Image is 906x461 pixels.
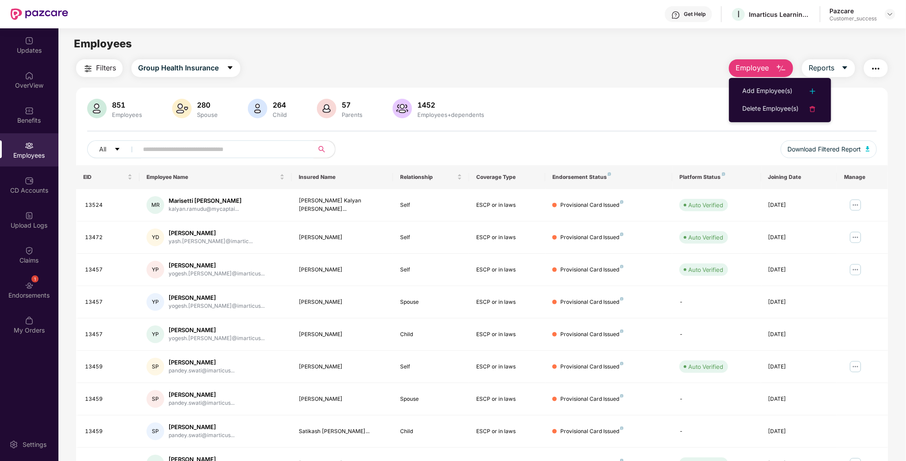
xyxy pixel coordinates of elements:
span: caret-down [841,64,848,72]
div: 13459 [85,363,132,371]
div: SP [147,358,164,376]
div: [PERSON_NAME] [169,326,265,334]
th: EID [76,165,139,189]
span: Download Filtered Report [788,144,861,154]
span: search [313,146,331,153]
div: 13472 [85,233,132,242]
div: 1452 [416,101,486,109]
div: SP [147,422,164,440]
button: search [313,140,335,158]
img: svg+xml;base64,PHN2ZyB4bWxucz0iaHR0cDovL3d3dy53My5vcmcvMjAwMC9zdmciIHdpZHRoPSI4IiBoZWlnaHQ9IjgiIH... [722,172,725,176]
img: svg+xml;base64,PHN2ZyB4bWxucz0iaHR0cDovL3d3dy53My5vcmcvMjAwMC9zdmciIHdpZHRoPSIyNCIgaGVpZ2h0PSIyNC... [83,63,93,74]
div: Provisional Card Issued [560,330,624,339]
button: Allcaret-down [87,140,141,158]
th: Insured Name [292,165,393,189]
div: ESCP or in laws [476,395,538,403]
div: YP [147,293,164,311]
img: manageButton [848,263,863,277]
div: [PERSON_NAME] [169,423,235,431]
img: svg+xml;base64,PHN2ZyB4bWxucz0iaHR0cDovL3d3dy53My5vcmcvMjAwMC9zdmciIHdpZHRoPSI4IiBoZWlnaHQ9IjgiIH... [620,265,624,268]
img: svg+xml;base64,PHN2ZyBpZD0iRHJvcGRvd24tMzJ4MzIiIHhtbG5zPSJodHRwOi8vd3d3LnczLm9yZy8yMDAwL3N2ZyIgd2... [887,11,894,18]
span: Filters [96,62,116,74]
div: Settings [20,440,49,449]
button: Reportscaret-down [802,59,855,77]
div: 13459 [85,395,132,403]
td: - [672,286,761,318]
div: yogesh.[PERSON_NAME]@imarticus... [169,302,265,310]
button: Employee [729,59,793,77]
span: Employees [74,37,132,50]
div: 13457 [85,266,132,274]
img: svg+xml;base64,PHN2ZyB4bWxucz0iaHR0cDovL3d3dy53My5vcmcvMjAwMC9zdmciIHdpZHRoPSI4IiBoZWlnaHQ9IjgiIH... [620,232,624,236]
th: Relationship [393,165,469,189]
div: [PERSON_NAME] [299,266,386,274]
div: Child [400,330,462,339]
div: 264 [271,101,289,109]
img: svg+xml;base64,PHN2ZyB4bWxucz0iaHR0cDovL3d3dy53My5vcmcvMjAwMC9zdmciIHdpZHRoPSI4IiBoZWlnaHQ9IjgiIH... [620,426,624,430]
img: svg+xml;base64,PHN2ZyB4bWxucz0iaHR0cDovL3d3dy53My5vcmcvMjAwMC9zdmciIHhtbG5zOnhsaW5rPSJodHRwOi8vd3... [776,63,786,74]
td: - [672,383,761,415]
img: manageButton [848,360,863,374]
div: YD [147,229,164,246]
img: svg+xml;base64,PHN2ZyB4bWxucz0iaHR0cDovL3d3dy53My5vcmcvMjAwMC9zdmciIHdpZHRoPSI4IiBoZWlnaHQ9IjgiIH... [620,200,624,204]
div: Pazcare [829,7,877,15]
div: 280 [195,101,220,109]
img: svg+xml;base64,PHN2ZyBpZD0iU2V0dGluZy0yMHgyMCIgeG1sbnM9Imh0dHA6Ly93d3cudzMub3JnLzIwMDAvc3ZnIiB3aW... [9,440,18,449]
span: Group Health Insurance [138,62,219,74]
div: Spouse [400,298,462,306]
div: [PERSON_NAME] [169,261,265,270]
th: Employee Name [139,165,292,189]
div: [PERSON_NAME] [169,294,265,302]
div: [DATE] [768,266,830,274]
button: Group Health Insurancecaret-down [131,59,240,77]
div: Imarticus Learning Private Limited [749,10,811,19]
img: svg+xml;base64,PHN2ZyBpZD0iSG9tZSIgeG1sbnM9Imh0dHA6Ly93d3cudzMub3JnLzIwMDAvc3ZnIiB3aWR0aD0iMjAiIG... [25,71,34,80]
div: YP [147,325,164,343]
div: Customer_success [829,15,877,22]
img: svg+xml;base64,PHN2ZyBpZD0iRW1wbG95ZWVzIiB4bWxucz0iaHR0cDovL3d3dy53My5vcmcvMjAwMC9zdmciIHdpZHRoPS... [25,141,34,150]
span: I [737,9,740,19]
div: Provisional Card Issued [560,266,624,274]
img: svg+xml;base64,PHN2ZyB4bWxucz0iaHR0cDovL3d3dy53My5vcmcvMjAwMC9zdmciIHhtbG5zOnhsaW5rPSJodHRwOi8vd3... [866,146,870,151]
div: Parents [340,111,364,118]
img: svg+xml;base64,PHN2ZyBpZD0iVXBsb2FkX0xvZ3MiIGRhdGEtbmFtZT0iVXBsb2FkIExvZ3MiIHhtbG5zPSJodHRwOi8vd3... [25,211,34,220]
div: 13457 [85,298,132,306]
div: ESCP or in laws [476,233,538,242]
div: pandey.swati@imarticus... [169,431,235,440]
span: All [99,144,106,154]
img: svg+xml;base64,PHN2ZyB4bWxucz0iaHR0cDovL3d3dy53My5vcmcvMjAwMC9zdmciIHdpZHRoPSI4IiBoZWlnaHQ9IjgiIH... [608,172,611,176]
img: svg+xml;base64,PHN2ZyB4bWxucz0iaHR0cDovL3d3dy53My5vcmcvMjAwMC9zdmciIHdpZHRoPSI4IiBoZWlnaHQ9IjgiIH... [620,394,624,398]
span: caret-down [227,64,234,72]
span: EID [83,174,126,181]
div: [DATE] [768,201,830,209]
img: svg+xml;base64,PHN2ZyBpZD0iRW5kb3JzZW1lbnRzIiB4bWxucz0iaHR0cDovL3d3dy53My5vcmcvMjAwMC9zdmciIHdpZH... [25,281,34,290]
div: pandey.swati@imarticus... [169,399,235,407]
div: pandey.swati@imarticus... [169,367,235,375]
td: - [672,415,761,448]
div: [PERSON_NAME] [169,391,235,399]
div: Auto Verified [688,362,724,371]
div: MR [147,196,164,214]
div: yogesh.[PERSON_NAME]@imarticus... [169,270,265,278]
div: yogesh.[PERSON_NAME]@imarticus... [169,334,265,343]
button: Filters [76,59,123,77]
img: svg+xml;base64,PHN2ZyBpZD0iQ0RfQWNjb3VudHMiIGRhdGEtbmFtZT0iQ0QgQWNjb3VudHMiIHhtbG5zPSJodHRwOi8vd3... [25,176,34,185]
img: svg+xml;base64,PHN2ZyB4bWxucz0iaHR0cDovL3d3dy53My5vcmcvMjAwMC9zdmciIHhtbG5zOnhsaW5rPSJodHRwOi8vd3... [248,99,267,118]
div: Provisional Card Issued [560,395,624,403]
img: svg+xml;base64,PHN2ZyB4bWxucz0iaHR0cDovL3d3dy53My5vcmcvMjAwMC9zdmciIHhtbG5zOnhsaW5rPSJodHRwOi8vd3... [317,99,336,118]
div: Provisional Card Issued [560,233,624,242]
div: Marisetti [PERSON_NAME] [169,197,242,205]
div: Self [400,201,462,209]
div: Auto Verified [688,265,724,274]
img: manageButton [848,198,863,212]
div: ESCP or in laws [476,330,538,339]
div: ESCP or in laws [476,427,538,436]
div: [PERSON_NAME] [299,395,386,403]
th: Coverage Type [469,165,545,189]
div: Self [400,266,462,274]
div: Spouse [195,111,220,118]
th: Manage [837,165,888,189]
div: [DATE] [768,298,830,306]
div: 13459 [85,427,132,436]
img: svg+xml;base64,PHN2ZyB4bWxucz0iaHR0cDovL3d3dy53My5vcmcvMjAwMC9zdmciIHdpZHRoPSI4IiBoZWlnaHQ9IjgiIH... [620,362,624,365]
